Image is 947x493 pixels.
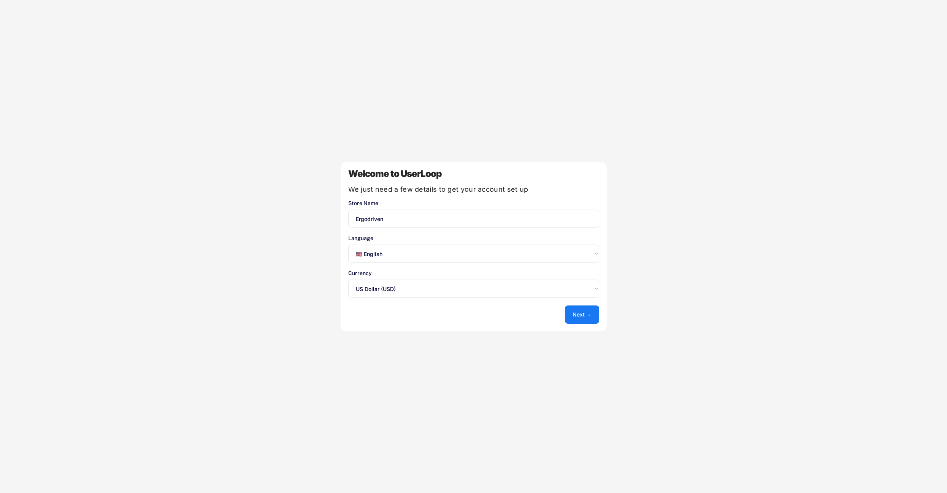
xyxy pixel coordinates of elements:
[348,200,599,206] div: Store Name
[348,169,599,178] div: Welcome to UserLoop
[348,235,599,241] div: Language
[348,270,599,276] div: Currency
[348,186,599,193] div: We just need a few details to get your account set up
[565,305,599,324] button: Next →
[348,210,599,228] input: You store's name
